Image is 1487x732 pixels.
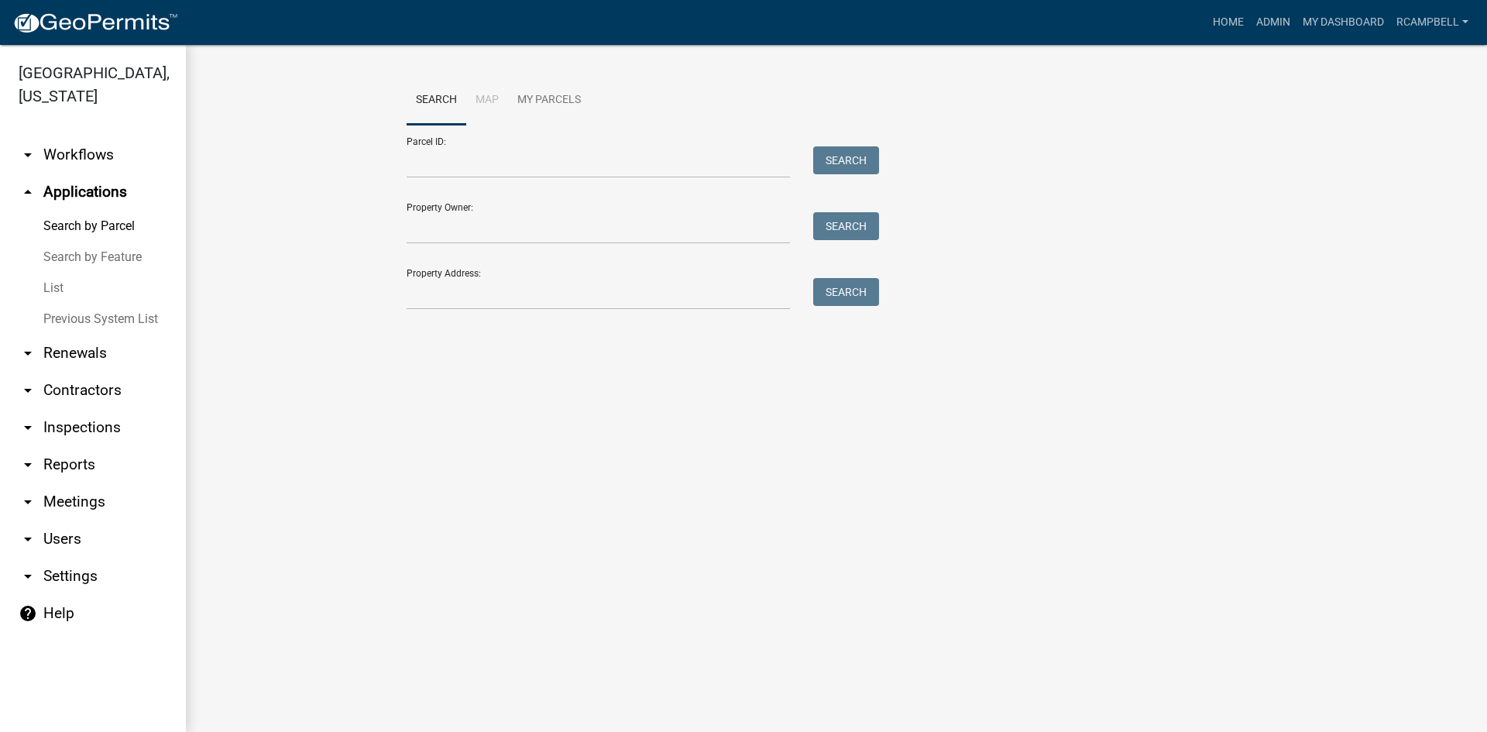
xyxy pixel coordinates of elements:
[813,278,879,306] button: Search
[19,530,37,548] i: arrow_drop_down
[19,344,37,363] i: arrow_drop_down
[508,76,590,125] a: My Parcels
[19,604,37,623] i: help
[813,212,879,240] button: Search
[19,493,37,511] i: arrow_drop_down
[19,567,37,586] i: arrow_drop_down
[19,381,37,400] i: arrow_drop_down
[19,146,37,164] i: arrow_drop_down
[813,146,879,174] button: Search
[19,455,37,474] i: arrow_drop_down
[1390,8,1475,37] a: rcampbell
[407,76,466,125] a: Search
[19,418,37,437] i: arrow_drop_down
[1207,8,1250,37] a: Home
[1296,8,1390,37] a: My Dashboard
[1250,8,1296,37] a: Admin
[19,183,37,201] i: arrow_drop_up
